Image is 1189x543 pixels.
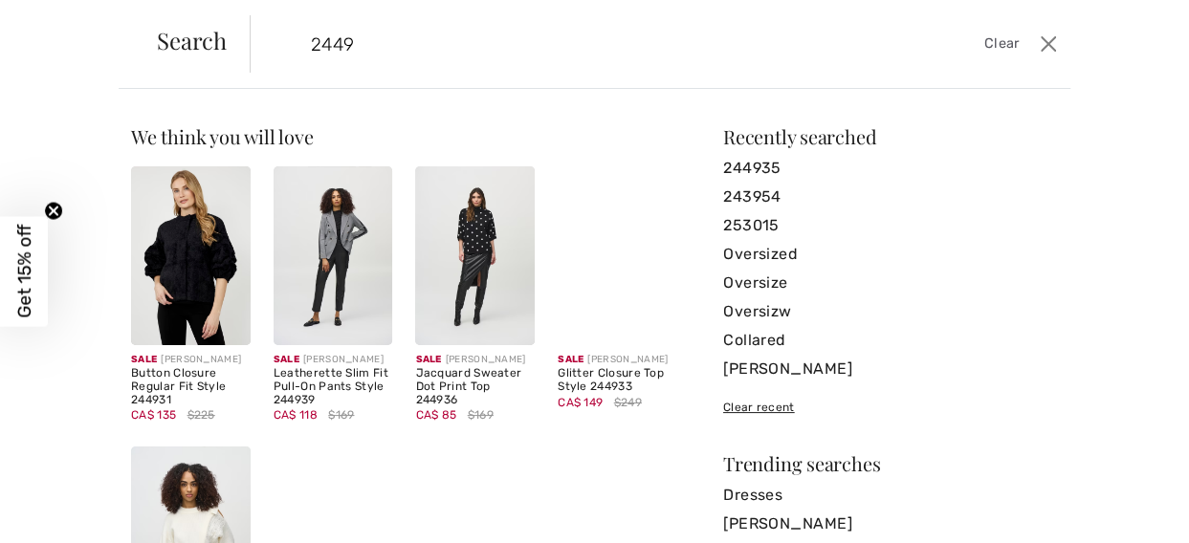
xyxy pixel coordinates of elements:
[415,354,441,365] span: Sale
[723,240,1058,269] a: Oversized
[13,225,35,318] span: Get 15% off
[723,297,1058,326] a: Oversizw
[558,367,677,394] div: Glitter Closure Top Style 244933
[984,33,1020,54] span: Clear
[274,166,393,345] img: Leatherette Slim Fit Pull-On Pants Style 244939. Black
[558,353,677,367] div: [PERSON_NAME]
[274,367,393,406] div: Leatherette Slim Fit Pull-On Pants Style 244939
[297,15,849,73] input: TYPE TO SEARCH
[131,408,176,422] span: CA$ 135
[274,408,318,422] span: CA$ 118
[614,394,642,411] span: $249
[157,29,227,52] span: Search
[415,367,535,406] div: Jacquard Sweater Dot Print Top 244936
[131,166,251,345] img: Button Closure Regular Fit Style 244931. Black
[558,354,583,365] span: Sale
[723,510,1058,538] a: [PERSON_NAME]
[131,354,157,365] span: Sale
[723,127,1058,146] div: Recently searched
[723,269,1058,297] a: Oversize
[723,183,1058,211] a: 243954
[328,406,354,424] span: $169
[468,406,494,424] span: $169
[723,454,1058,473] div: Trending searches
[131,367,251,406] div: Button Closure Regular Fit Style 244931
[723,481,1058,510] a: Dresses
[723,355,1058,383] a: [PERSON_NAME]
[723,399,1058,416] div: Clear recent
[723,211,1058,240] a: 253015
[44,202,63,221] button: Close teaser
[42,13,81,31] span: Chat
[415,353,535,367] div: [PERSON_NAME]
[1034,29,1063,59] button: Close
[187,406,215,424] span: $225
[723,326,1058,355] a: Collared
[274,353,393,367] div: [PERSON_NAME]
[558,166,677,345] img: Glitter Closure Top Style 244933. Black/Silver
[415,408,456,422] span: CA$ 85
[723,154,1058,183] a: 244935
[131,353,251,367] div: [PERSON_NAME]
[415,166,535,345] img: Jacquard Sweater Dot Print Top 244936. Black/Vanilla
[131,123,313,149] span: We think you will love
[558,396,603,409] span: CA$ 149
[274,354,299,365] span: Sale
